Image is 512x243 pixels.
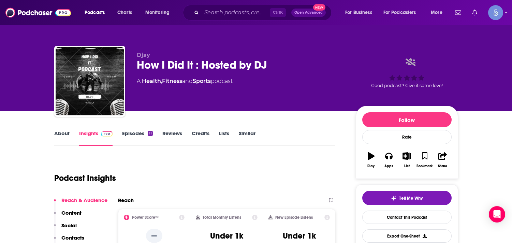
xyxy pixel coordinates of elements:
span: More [431,8,442,17]
a: Reviews [162,130,182,146]
span: and [182,78,193,84]
button: Reach & Audience [54,197,107,210]
p: Contacts [61,234,84,241]
span: For Podcasters [383,8,416,17]
span: Logged in as Spiral5-G1 [488,5,503,20]
div: Apps [384,164,393,168]
span: For Business [345,8,372,17]
div: A podcast [137,77,233,85]
button: Export One-Sheet [362,229,452,243]
h3: Under 1k [210,231,243,241]
button: Play [362,148,380,172]
span: , [161,78,162,84]
a: InsightsPodchaser Pro [79,130,113,146]
div: 11 [148,131,152,136]
button: Social [54,222,77,235]
button: Bookmark [416,148,434,172]
img: How I Did It : Hosted by DJ [56,47,124,115]
div: Open Intercom Messenger [489,206,505,223]
button: open menu [340,7,381,18]
h2: New Episode Listens [275,215,313,220]
button: List [398,148,415,172]
h1: Podcast Insights [54,173,116,183]
a: Health [142,78,161,84]
a: Credits [192,130,209,146]
div: Share [438,164,447,168]
p: Social [61,222,77,229]
span: Open Advanced [294,11,323,14]
span: Monitoring [145,8,170,17]
a: Show notifications dropdown [469,7,480,18]
button: Show profile menu [488,5,503,20]
button: open menu [141,7,178,18]
a: Charts [113,7,136,18]
a: Sports [193,78,211,84]
a: Episodes11 [122,130,152,146]
h2: Reach [118,197,134,203]
img: Podchaser - Follow, Share and Rate Podcasts [5,6,71,19]
span: Djay [137,52,150,58]
span: Podcasts [85,8,105,17]
p: Reach & Audience [61,197,107,203]
div: Good podcast? Give it some love! [356,52,458,94]
button: Open AdvancedNew [291,9,326,17]
input: Search podcasts, credits, & more... [202,7,270,18]
span: Ctrl K [270,8,286,17]
button: open menu [379,7,426,18]
span: New [313,4,325,11]
img: tell me why sparkle [391,196,396,201]
img: Podchaser Pro [101,131,113,137]
a: Contact This Podcast [362,211,452,224]
div: List [404,164,410,168]
span: Charts [117,8,132,17]
button: open menu [80,7,114,18]
button: Apps [380,148,398,172]
span: Good podcast? Give it some love! [371,83,443,88]
img: User Profile [488,5,503,20]
button: Share [434,148,451,172]
h2: Total Monthly Listens [203,215,241,220]
h3: Under 1k [283,231,316,241]
div: Play [367,164,375,168]
button: Follow [362,112,452,127]
button: open menu [426,7,451,18]
a: Similar [239,130,255,146]
h2: Power Score™ [132,215,159,220]
div: Search podcasts, credits, & more... [189,5,338,20]
a: Show notifications dropdown [452,7,464,18]
span: Tell Me Why [399,196,423,201]
p: Content [61,210,82,216]
a: Fitness [162,78,182,84]
a: About [54,130,70,146]
p: -- [146,229,162,243]
div: Rate [362,130,452,144]
a: Lists [219,130,229,146]
button: tell me why sparkleTell Me Why [362,191,452,205]
div: Bookmark [416,164,433,168]
button: Content [54,210,82,222]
